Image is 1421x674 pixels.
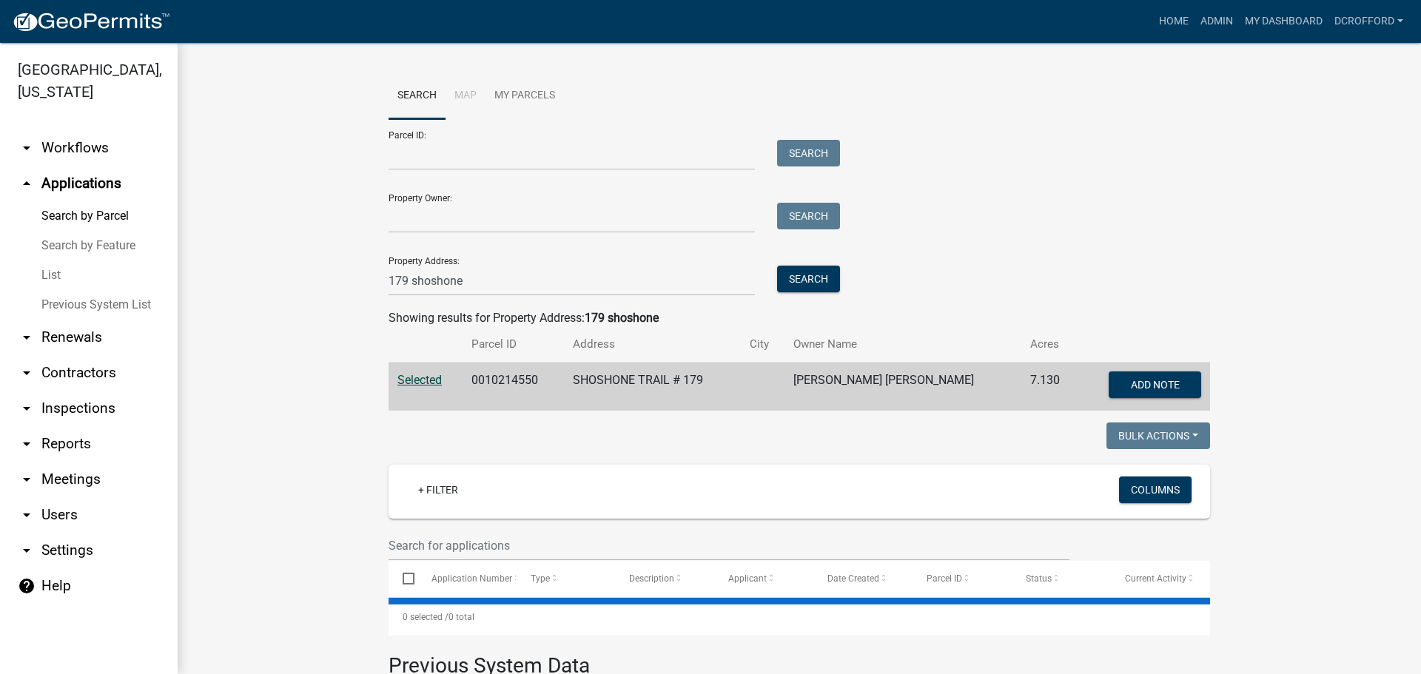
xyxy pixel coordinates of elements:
[403,612,449,622] span: 0 selected /
[389,73,446,120] a: Search
[397,373,442,387] a: Selected
[1239,7,1328,36] a: My Dashboard
[463,363,563,411] td: 0010214550
[18,364,36,382] i: arrow_drop_down
[777,140,840,166] button: Search
[406,476,470,503] a: + Filter
[1153,7,1195,36] a: Home
[1111,561,1210,596] datatable-header-cell: Current Activity
[714,561,813,596] datatable-header-cell: Applicant
[741,327,785,362] th: City
[1026,573,1052,584] span: Status
[1328,7,1409,36] a: dcrofford
[728,573,767,584] span: Applicant
[913,561,1012,596] datatable-header-cell: Parcel ID
[516,561,615,596] datatable-header-cell: Type
[777,203,840,229] button: Search
[389,561,417,596] datatable-header-cell: Select
[1012,561,1111,596] datatable-header-cell: Status
[389,530,1069,561] input: Search for applications
[785,327,1021,362] th: Owner Name
[777,266,840,292] button: Search
[18,139,36,157] i: arrow_drop_down
[18,328,36,346] i: arrow_drop_down
[417,561,516,596] datatable-header-cell: Application Number
[615,561,714,596] datatable-header-cell: Description
[1195,7,1239,36] a: Admin
[1119,476,1192,503] button: Columns
[629,573,674,584] span: Description
[1021,363,1078,411] td: 7.130
[18,577,36,595] i: help
[463,327,563,362] th: Parcel ID
[18,400,36,417] i: arrow_drop_down
[827,573,879,584] span: Date Created
[18,542,36,559] i: arrow_drop_down
[1130,379,1179,391] span: Add Note
[389,309,1210,327] div: Showing results for Property Address:
[1109,371,1201,398] button: Add Note
[785,363,1021,411] td: [PERSON_NAME] [PERSON_NAME]
[813,561,913,596] datatable-header-cell: Date Created
[18,175,36,192] i: arrow_drop_up
[389,599,1210,636] div: 0 total
[1125,573,1186,584] span: Current Activity
[486,73,564,120] a: My Parcels
[18,506,36,524] i: arrow_drop_down
[564,363,741,411] td: SHOSHONE TRAIL # 179
[431,573,512,584] span: Application Number
[18,435,36,453] i: arrow_drop_down
[927,573,962,584] span: Parcel ID
[1021,327,1078,362] th: Acres
[564,327,741,362] th: Address
[18,471,36,488] i: arrow_drop_down
[585,311,659,325] strong: 179 shoshone
[531,573,550,584] span: Type
[1106,422,1210,449] button: Bulk Actions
